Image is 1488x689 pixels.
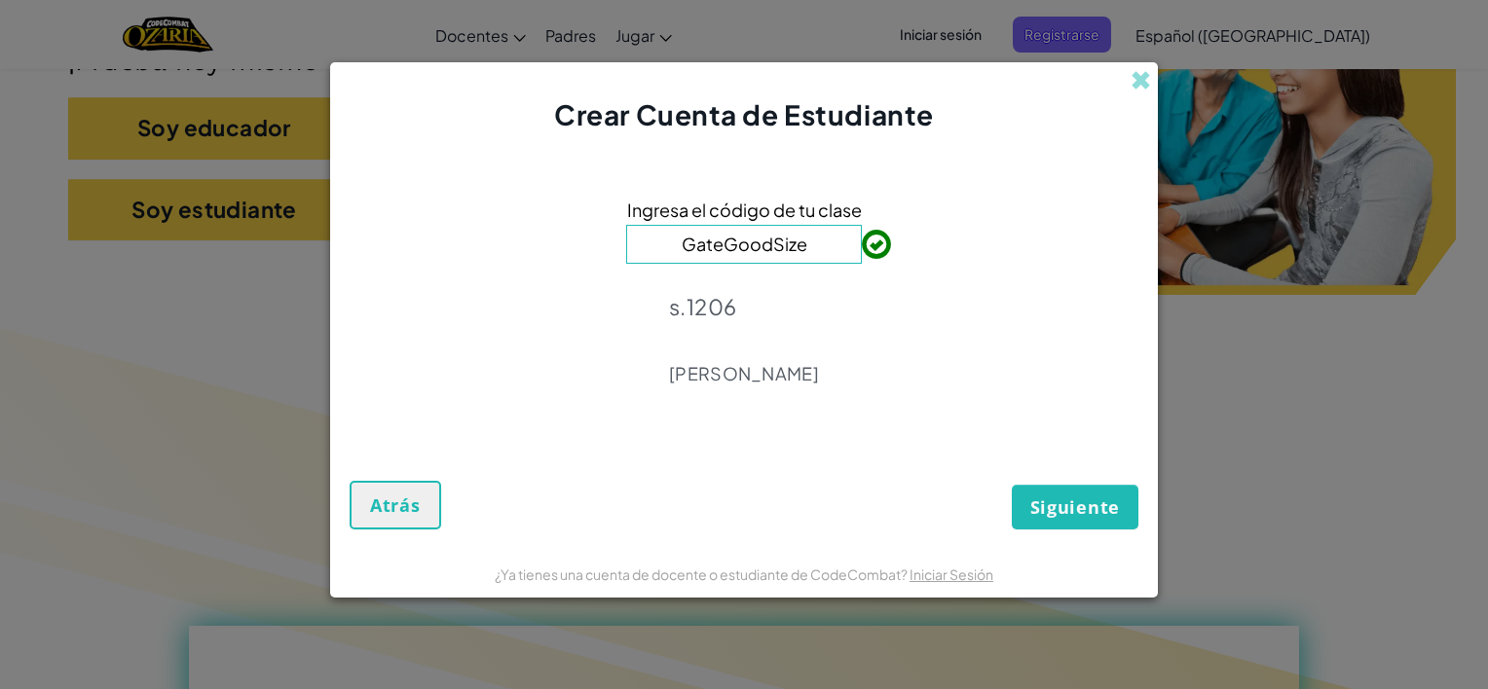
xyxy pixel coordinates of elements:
[350,481,441,529] button: Atrás
[1030,495,1120,519] span: Siguiente
[627,196,862,224] span: Ingresa el código de tu clase
[1012,485,1138,529] button: Siguiente
[669,293,819,320] p: s.1206
[495,565,910,583] span: ¿Ya tienes una cuenta de docente o estudiante de CodeCombat?
[554,97,934,131] span: Crear Cuenta de Estudiante
[370,493,421,517] span: Atrás
[669,362,819,385] p: [PERSON_NAME]
[910,565,993,583] a: Iniciar Sesión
